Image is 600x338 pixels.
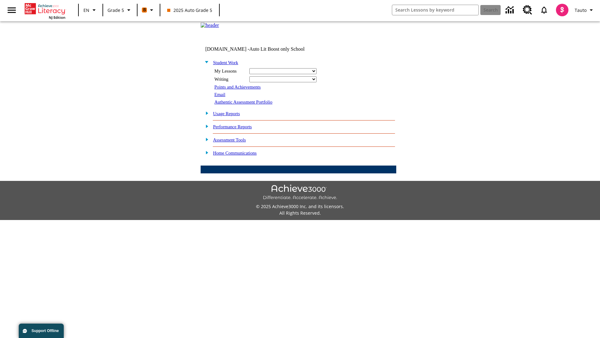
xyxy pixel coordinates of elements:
a: Home Communications [213,151,257,156]
button: Profile/Settings [572,4,597,16]
img: minus.gif [202,59,209,65]
img: plus.gif [202,136,209,142]
a: Notifications [536,2,552,18]
span: NJ Edition [49,15,65,20]
a: Authentic Assessment Portfolio [214,100,272,105]
div: Writing [214,77,246,82]
a: Student Work [213,60,238,65]
td: [DOMAIN_NAME] - [205,46,320,52]
a: Resource Center, Will open in new tab [519,2,536,18]
button: Open side menu [2,1,21,19]
button: Support Offline [19,324,64,338]
span: EN [83,7,89,13]
span: Tauto [575,7,587,13]
div: My Lessons [214,69,246,74]
button: Boost Class color is orange. Change class color [139,4,158,16]
img: plus.gif [202,110,209,116]
img: header [201,23,219,28]
a: Data Center [502,2,519,19]
img: plus.gif [202,123,209,129]
input: search field [392,5,478,15]
div: Home [25,2,65,20]
button: Language: EN, Select a language [81,4,101,16]
img: avatar image [556,4,568,16]
a: Usage Reports [213,111,240,116]
a: Performance Reports [213,124,252,129]
img: plus.gif [202,150,209,155]
span: Support Offline [32,329,59,333]
span: 2025 Auto Grade 5 [167,7,212,13]
a: Points and Achievements [214,84,261,90]
a: Email [214,92,225,97]
span: Grade 5 [107,7,124,13]
span: B [143,6,146,14]
a: Assessment Tools [213,137,246,142]
button: Select a new avatar [552,2,572,18]
nobr: Auto Lit Boost only School [249,46,305,52]
img: Achieve3000 Differentiate Accelerate Achieve [263,185,337,201]
button: Grade: Grade 5, Select a grade [105,4,135,16]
